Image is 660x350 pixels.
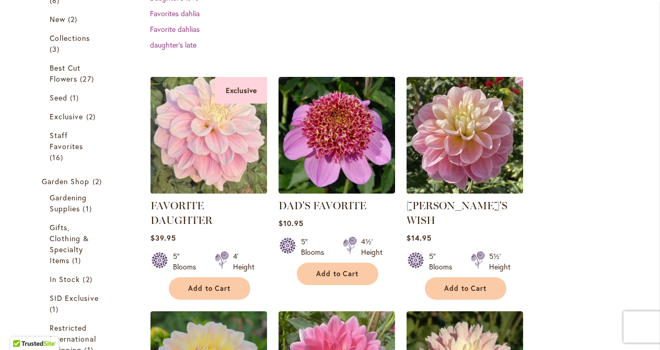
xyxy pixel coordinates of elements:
[50,292,101,314] a: SID Exclusive
[215,77,267,104] div: Exclusive
[407,77,523,194] img: Gabbie's Wish
[50,111,101,122] a: Exclusive
[147,74,270,196] img: FAVORITE DAUGHTER
[50,152,66,163] span: 16
[50,14,101,25] a: New
[86,111,98,122] span: 2
[279,199,366,212] a: DAD'S FAVORITE
[50,274,101,285] a: In Stock
[425,277,506,300] button: Add to Cart
[489,251,511,272] div: 5½' Height
[279,77,395,194] img: DAD'S FAVORITE
[72,255,84,266] span: 1
[301,236,330,257] div: 5" Blooms
[42,176,109,187] a: Garden Shop
[279,186,395,196] a: DAD'S FAVORITE
[50,43,62,54] span: 3
[150,40,196,50] a: daughter’s late
[50,192,101,214] a: Gardening Supplies
[150,199,213,227] a: FAVORITE DAUGHTER
[50,130,101,163] a: Staff Favorites
[150,24,200,34] a: Favorite dahlias
[50,274,80,284] span: In Stock
[361,236,383,257] div: 4½' Height
[407,233,432,243] span: $14.95
[50,62,101,84] a: Best Cut Flowers
[50,63,80,84] span: Best Cut Flowers
[50,303,61,314] span: 1
[50,111,83,121] span: Exclusive
[50,130,83,151] span: Staff Favorites
[50,92,101,103] a: Seed
[70,92,82,103] span: 1
[407,199,507,227] a: [PERSON_NAME]'S WISH
[169,277,250,300] button: Add to Cart
[50,222,89,265] span: Gifts, Clothing & Specialty Items
[8,313,37,342] iframe: Launch Accessibility Center
[173,251,202,272] div: 5" Blooms
[444,284,487,293] span: Add to Cart
[429,251,458,272] div: 5" Blooms
[50,293,99,303] span: SID Exclusive
[92,176,105,187] span: 2
[42,176,90,186] span: Garden Shop
[50,32,101,54] a: Collections
[150,186,267,196] a: FAVORITE DAUGHTER Exclusive
[50,14,65,24] span: New
[150,233,176,243] span: $39.95
[50,193,87,213] span: Gardening Supplies
[50,33,90,43] span: Collections
[233,251,254,272] div: 4' Height
[407,186,523,196] a: Gabbie's Wish
[316,269,359,278] span: Add to Cart
[50,222,101,266] a: Gifts, Clothing &amp; Specialty Items
[68,14,80,25] span: 2
[80,73,96,84] span: 27
[50,93,67,103] span: Seed
[297,263,378,285] button: Add to Cart
[279,218,304,228] span: $10.95
[83,203,94,214] span: 1
[83,274,95,285] span: 2
[188,284,231,293] span: Add to Cart
[150,8,200,18] a: Favorites dahlia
